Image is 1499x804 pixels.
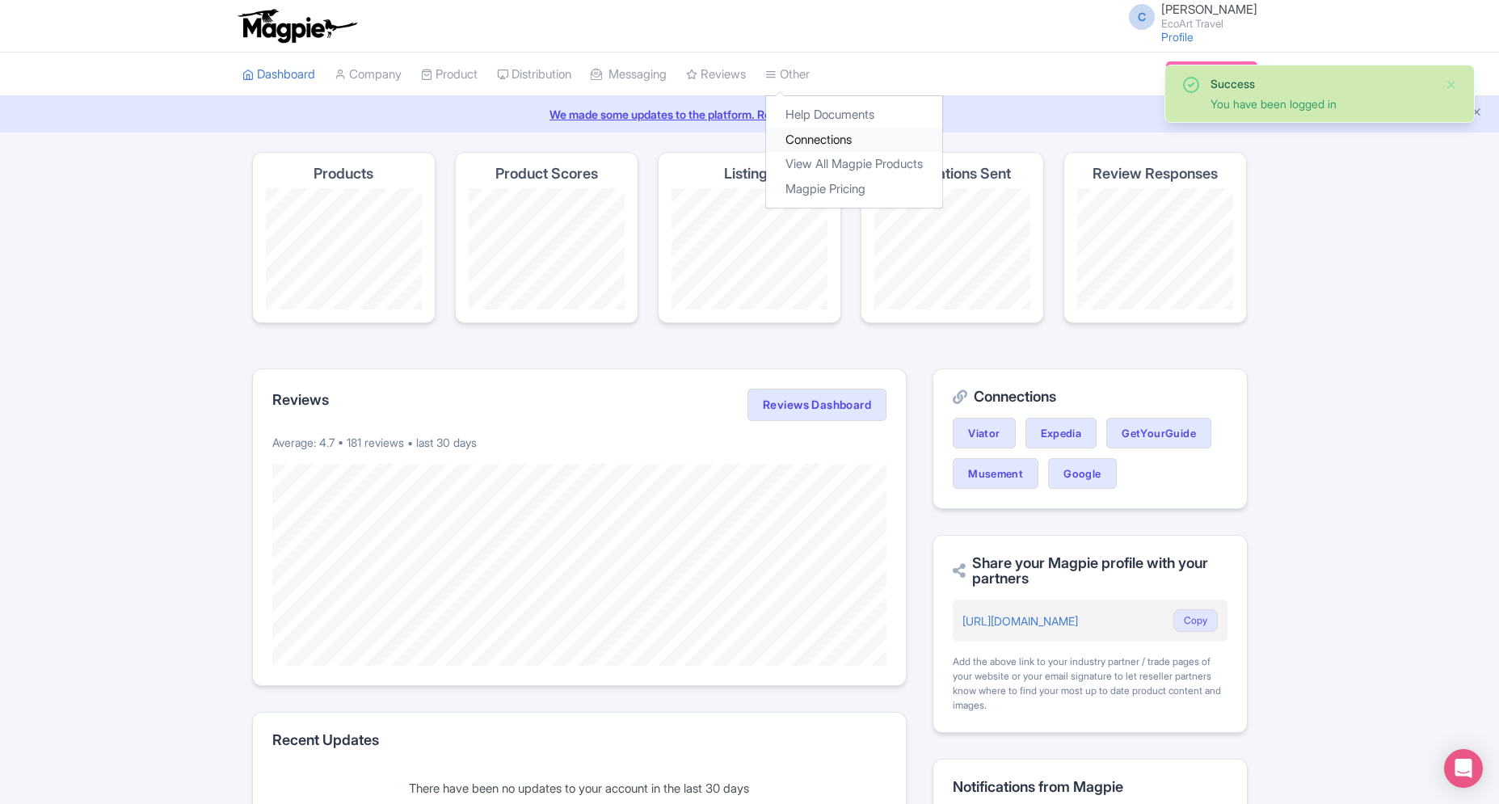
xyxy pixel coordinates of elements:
a: Google [1048,458,1116,489]
a: Expedia [1025,418,1097,448]
span: [PERSON_NAME] [1161,2,1257,17]
h2: Connections [953,389,1227,405]
h4: Notifications Sent [895,166,1011,182]
div: You have been logged in [1211,95,1432,112]
h2: Reviews [272,392,329,408]
h4: Product Scores [495,166,598,182]
h2: Share your Magpie profile with your partners [953,555,1227,587]
a: Profile [1161,30,1194,44]
a: Musement [953,458,1038,489]
a: Other [765,53,810,97]
a: Company [335,53,402,97]
div: Success [1211,75,1432,92]
img: logo-ab69f6fb50320c5b225c76a69d11143b.png [234,8,360,44]
a: Reviews [686,53,746,97]
a: Viator [953,418,1015,448]
button: Copy [1173,609,1218,632]
a: [URL][DOMAIN_NAME] [962,614,1078,628]
small: EcoArt Travel [1161,19,1257,29]
span: C [1129,4,1155,30]
a: Messaging [591,53,667,97]
h4: Products [314,166,373,182]
a: Reviews Dashboard [747,389,886,421]
div: Add the above link to your industry partner / trade pages of your website or your email signature... [953,655,1227,713]
div: Open Intercom Messenger [1444,749,1483,788]
a: Dashboard [242,53,315,97]
h4: Listings [724,166,775,182]
div: There have been no updates to your account in the last 30 days [272,780,887,798]
a: Connections [766,128,942,153]
a: Magpie Pricing [766,177,942,202]
a: View All Magpie Products [766,152,942,177]
a: C [PERSON_NAME] EcoArt Travel [1119,3,1257,29]
a: Subscription [1166,61,1257,86]
a: We made some updates to the platform. Read more about the new layout [10,106,1489,123]
h2: Notifications from Magpie [953,779,1227,795]
a: Product [421,53,478,97]
button: Close announcement [1471,104,1483,123]
a: Distribution [497,53,571,97]
a: Help Documents [766,103,942,128]
h4: Review Responses [1093,166,1218,182]
button: Close [1445,75,1458,95]
a: GetYourGuide [1106,418,1211,448]
p: Average: 4.7 • 181 reviews • last 30 days [272,434,887,451]
h2: Recent Updates [272,732,887,748]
